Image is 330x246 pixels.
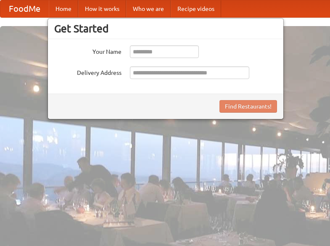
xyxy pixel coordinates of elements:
[54,45,121,56] label: Your Name
[54,66,121,77] label: Delivery Address
[126,0,171,17] a: Who we are
[78,0,126,17] a: How it works
[49,0,78,17] a: Home
[171,0,221,17] a: Recipe videos
[219,100,277,113] button: Find Restaurants!
[0,0,49,17] a: FoodMe
[54,22,277,35] h3: Get Started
